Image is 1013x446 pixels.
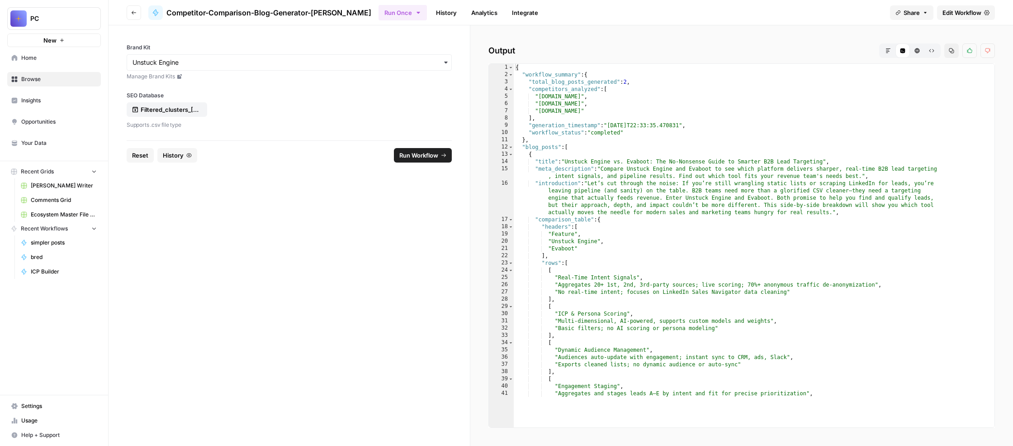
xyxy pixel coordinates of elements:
div: 40 [489,383,514,390]
span: Competitor-Comparison-Blog-Generator-[PERSON_NAME] [166,7,371,18]
div: 26 [489,281,514,288]
div: 13 [489,151,514,158]
button: Filtered_clusters_[DATE].csv [127,102,207,117]
div: 19 [489,230,514,238]
span: History [163,151,184,160]
div: 7 [489,107,514,115]
a: Home [7,51,101,65]
span: Edit Workflow [942,8,981,17]
a: Competitor-Comparison-Blog-Generator-[PERSON_NAME] [148,5,371,20]
a: Opportunities [7,115,101,129]
div: 4 [489,86,514,93]
div: 20 [489,238,514,245]
div: 30 [489,310,514,317]
div: 32 [489,325,514,332]
div: 23 [489,259,514,267]
div: 39 [489,375,514,383]
span: [PERSON_NAME] Writer [31,182,97,190]
span: Toggle code folding, rows 24 through 28 [508,267,513,274]
span: Recent Workflows [21,225,68,233]
div: 2 [489,71,514,78]
span: Insights [21,96,97,105]
div: 9 [489,122,514,129]
div: 11 [489,136,514,144]
div: 36 [489,354,514,361]
div: 21 [489,245,514,252]
span: Toggle code folding, rows 13 through 129 [508,151,513,158]
div: 10 [489,129,514,136]
span: Toggle code folding, rows 4 through 8 [508,86,513,93]
span: simpler posts [31,239,97,247]
span: Toggle code folding, rows 18 through 22 [508,223,513,230]
div: 38 [489,368,514,375]
div: 12 [489,144,514,151]
button: Run Workflow [394,148,452,163]
span: Help + Support [21,431,97,439]
p: Supports .csv file type [127,120,452,129]
button: Workspace: PC [7,7,101,30]
a: Edit Workflow [937,5,995,20]
a: Ecosystem Master File - SaaS.csv [17,207,101,222]
span: New [43,36,57,45]
button: Help + Support [7,428,101,442]
span: Browse [21,75,97,83]
div: 16 [489,180,514,216]
div: 28 [489,296,514,303]
div: 6 [489,100,514,107]
a: simpler posts [17,235,101,250]
button: Reset [127,148,154,163]
span: Run Workflow [399,151,438,160]
span: Toggle code folding, rows 34 through 38 [508,339,513,346]
span: Reset [132,151,148,160]
input: Unstuck Engine [133,58,446,67]
p: Filtered_clusters_[DATE].csv [141,105,199,114]
div: 29 [489,303,514,310]
span: Share [904,8,920,17]
span: Toggle code folding, rows 23 through 79 [508,259,513,267]
div: 22 [489,252,514,259]
a: History [431,5,462,20]
a: Analytics [466,5,503,20]
span: Home [21,54,97,62]
a: Browse [7,72,101,86]
div: 37 [489,361,514,368]
div: 15 [489,165,514,180]
span: Toggle code folding, rows 12 through 253 [508,144,513,151]
a: [PERSON_NAME] Writer [17,178,101,193]
button: Recent Grids [7,165,101,178]
div: 41 [489,390,514,397]
span: Comments Grid [31,196,97,204]
div: 17 [489,216,514,223]
span: Toggle code folding, rows 29 through 33 [508,303,513,310]
div: 3 [489,78,514,86]
div: 33 [489,332,514,339]
a: Integrate [506,5,544,20]
div: 27 [489,288,514,296]
a: Usage [7,413,101,428]
button: Share [890,5,933,20]
a: Settings [7,399,101,413]
a: Comments Grid [17,193,101,207]
div: 25 [489,274,514,281]
button: Run Once [379,5,427,20]
label: SEO Database [127,91,452,100]
span: Ecosystem Master File - SaaS.csv [31,211,97,219]
div: 34 [489,339,514,346]
div: 31 [489,317,514,325]
span: Opportunities [21,118,97,126]
span: PC [30,14,85,23]
a: ICP Builder [17,264,101,279]
span: Toggle code folding, rows 1 through 262 [508,64,513,71]
a: Your Data [7,136,101,150]
button: History [157,148,197,163]
span: Recent Grids [21,168,54,176]
label: Brand Kit [127,43,452,52]
div: 14 [489,158,514,165]
span: ICP Builder [31,268,97,276]
button: Recent Workflows [7,222,101,235]
div: 35 [489,346,514,354]
h2: Output [488,43,995,58]
span: Toggle code folding, rows 39 through 43 [508,375,513,383]
a: Manage Brand Kits [127,72,452,81]
span: Toggle code folding, rows 2 through 11 [508,71,513,78]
